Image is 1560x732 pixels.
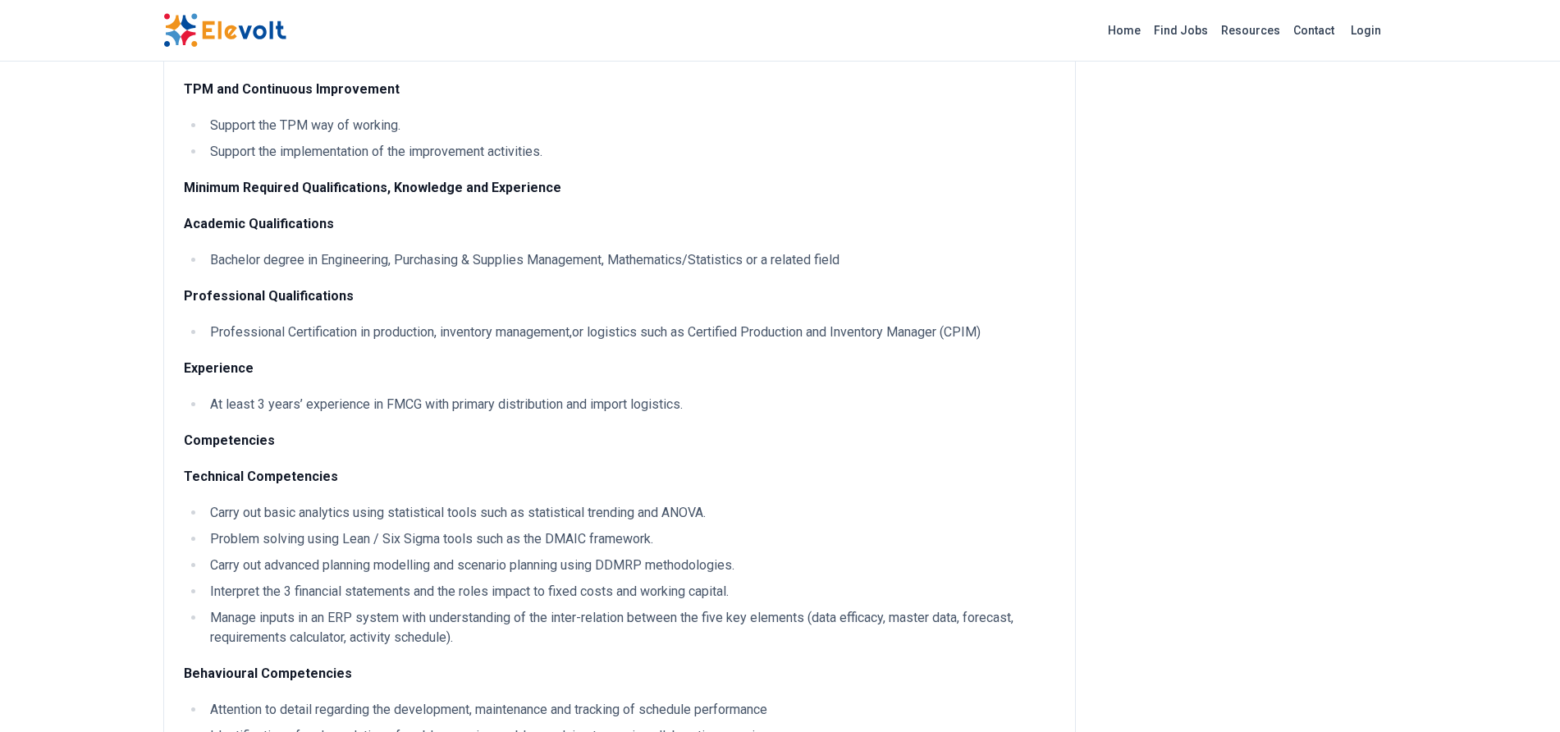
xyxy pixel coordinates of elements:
[163,13,286,48] img: Elevolt
[1478,653,1560,732] iframe: Chat Widget
[205,250,1055,270] li: Bachelor degree in Engineering, Purchasing & Supplies Management, Mathematics/Statistics or a rel...
[184,666,352,681] strong: Behavioural Competencies
[205,116,1055,135] li: Support the TPM way of working.
[184,81,400,97] strong: TPM and Continuous Improvement
[205,608,1055,647] li: Manage inputs in an ERP system with understanding of the inter-relation between the five key elem...
[205,582,1055,602] li: Interpret the 3 financial statements and the roles impact to fixed costs and working capital.
[205,700,1055,720] li: Attention to detail regarding the development, maintenance and tracking of schedule performance
[205,323,1055,342] li: Professional Certification in production, inventory management,or logistics such as Certified Pro...
[1101,17,1147,43] a: Home
[205,529,1055,549] li: Problem solving using Lean / Six Sigma tools such as the DMAIC framework.
[1215,17,1287,43] a: Resources
[205,503,1055,523] li: Carry out basic analytics using statistical tools such as statistical trending and ANOVA.
[184,180,561,195] strong: Minimum Required Qualifications, Knowledge and Experience
[1341,14,1391,47] a: Login
[1287,17,1341,43] a: Contact
[184,216,334,231] strong: Academic Qualifications
[1147,17,1215,43] a: Find Jobs
[184,469,338,484] strong: Technical Competencies
[205,395,1055,414] li: At least 3 years’ experience in FMCG with primary distribution and import logistics.
[184,288,354,304] strong: Professional Qualifications
[184,360,254,376] strong: Experience
[205,556,1055,575] li: Carry out advanced planning modelling and scenario planning using DDMRP methodologies.
[205,142,1055,162] li: Support the implementation of the improvement activities.
[184,432,275,448] strong: Competencies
